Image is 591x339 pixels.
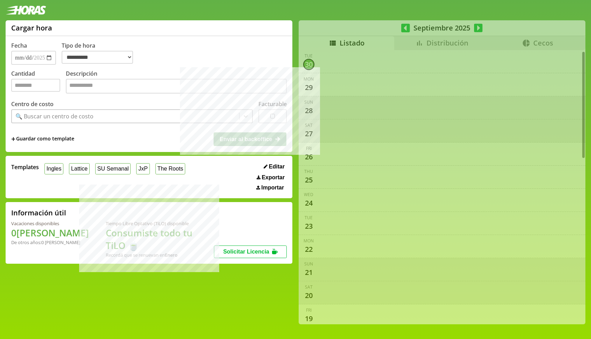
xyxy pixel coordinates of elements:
[11,163,39,171] span: Templates
[106,220,214,227] div: Tiempo Libre Optativo (TiLO) disponible
[11,239,89,245] div: De otros años: 0 [PERSON_NAME]
[11,135,74,143] span: +Guardar como template
[214,245,287,258] button: Solicitar Licencia
[6,6,46,15] img: logotipo
[11,100,54,108] label: Centro de costo
[95,163,131,174] button: SU Semanal
[11,208,66,217] h2: Información útil
[255,174,287,181] button: Exportar
[62,51,133,64] select: Tipo de hora
[165,252,178,258] b: Enero
[11,79,60,92] input: Cantidad
[262,163,287,170] button: Editar
[62,42,139,65] label: Tipo de hora
[15,112,93,120] div: 🔍 Buscar un centro de costo
[11,220,89,227] div: Vacaciones disponibles
[262,174,285,181] span: Exportar
[223,249,269,255] span: Solicitar Licencia
[269,164,285,170] span: Editar
[44,163,63,174] button: Ingles
[261,185,284,191] span: Importar
[155,163,185,174] button: The Roots
[69,163,90,174] button: Lattice
[11,42,27,49] label: Fecha
[66,79,287,94] textarea: Descripción
[106,252,214,258] div: Recordá que se renuevan en
[136,163,150,174] button: JxP
[66,70,287,95] label: Descripción
[11,70,66,95] label: Cantidad
[258,100,287,108] label: Facturable
[106,227,214,252] h1: Consumiste todo tu TiLO 🍵
[11,23,52,33] h1: Cargar hora
[11,227,89,239] h1: 0 [PERSON_NAME]
[11,135,15,143] span: +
